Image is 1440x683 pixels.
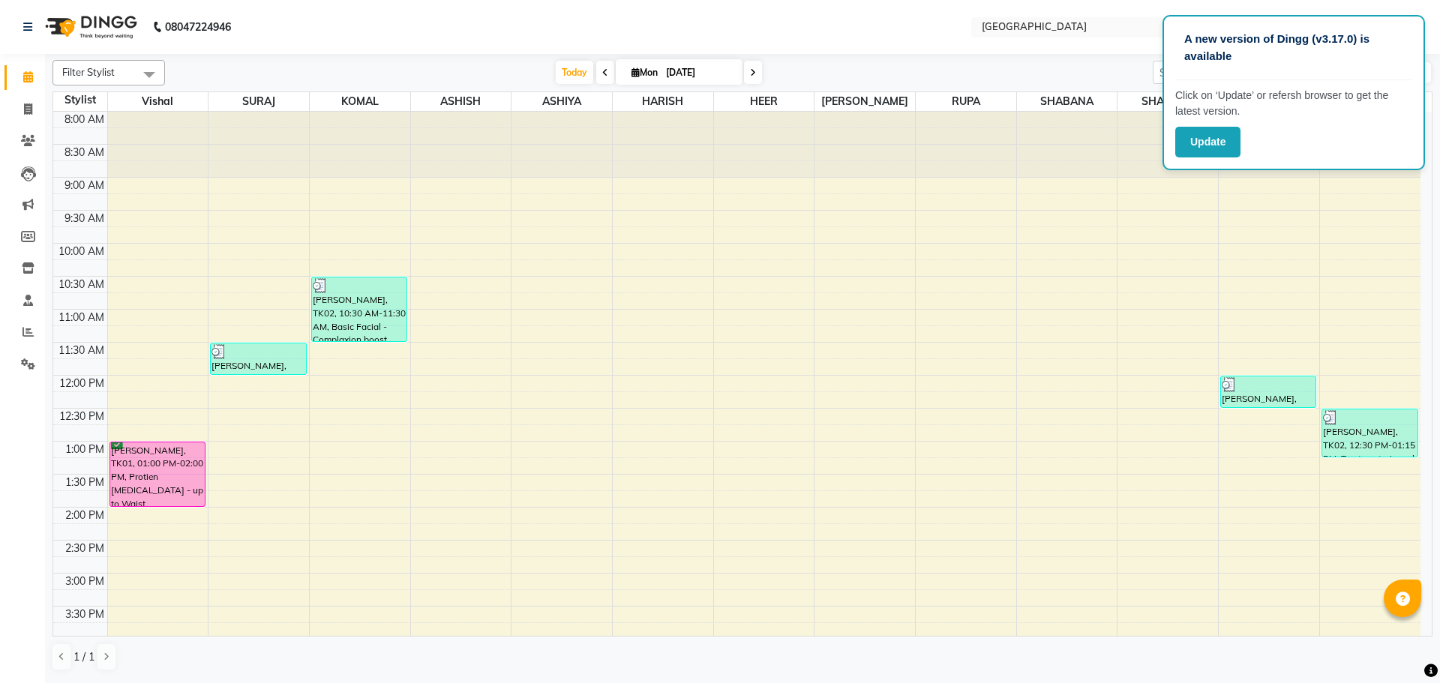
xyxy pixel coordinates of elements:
b: 08047224946 [165,6,231,48]
div: [PERSON_NAME], TK01, 01:00 PM-02:00 PM, Protien [MEDICAL_DATA] - up to Waist [110,442,205,506]
div: 12:30 PM [56,409,107,424]
p: A new version of Dingg (v3.17.0) is available [1184,31,1403,64]
div: 9:00 AM [61,178,107,193]
div: 1:00 PM [62,442,107,457]
input: Search Appointment [1153,61,1284,84]
div: [PERSON_NAME], TK02, 12:00 PM-12:30 PM, Hair - [PERSON_NAME] Trim (Men) [1221,376,1315,407]
p: Click on ‘Update’ or refersh browser to get the latest version. [1175,88,1412,119]
div: 9:30 AM [61,211,107,226]
span: RUPA [916,92,1016,111]
div: 3:30 PM [62,607,107,622]
div: 2:30 PM [62,541,107,556]
span: ASHISH [411,92,511,111]
img: logo [38,6,141,48]
span: SURAJ [208,92,309,111]
div: [PERSON_NAME], TK02, 10:30 AM-11:30 AM, Basic Facial - Complaxion boost [312,277,406,341]
span: Vishal [108,92,208,111]
span: [PERSON_NAME] [814,92,915,111]
iframe: chat widget [1377,623,1425,668]
span: SHABANA [1017,92,1117,111]
div: 1:30 PM [62,475,107,490]
span: KOMAL [310,92,410,111]
span: HEER [714,92,814,111]
span: Filter Stylist [62,66,115,78]
div: 12:00 PM [56,376,107,391]
span: Today [556,61,593,84]
button: Update [1175,127,1240,157]
div: 11:00 AM [55,310,107,325]
input: 2025-09-01 [661,61,736,84]
div: [PERSON_NAME], TK02, 11:30 AM-12:00 PM, Hair - Hair Cut (Men) [211,343,305,374]
span: Mon [628,67,661,78]
span: 1 / 1 [73,649,94,665]
div: 2:00 PM [62,508,107,523]
div: 10:00 AM [55,244,107,259]
div: 10:30 AM [55,277,107,292]
div: 11:30 AM [55,343,107,358]
span: SHANKAR [1117,92,1218,111]
div: 8:00 AM [61,112,107,127]
div: 3:00 PM [62,574,107,589]
div: Stylist [53,92,107,108]
div: [PERSON_NAME], TK02, 12:30 PM-01:15 PM, Treatment - Loreal Hair Spa (Men) [1322,409,1417,457]
div: 8:30 AM [61,145,107,160]
span: HARISH [613,92,713,111]
span: ASHIYA [511,92,612,111]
